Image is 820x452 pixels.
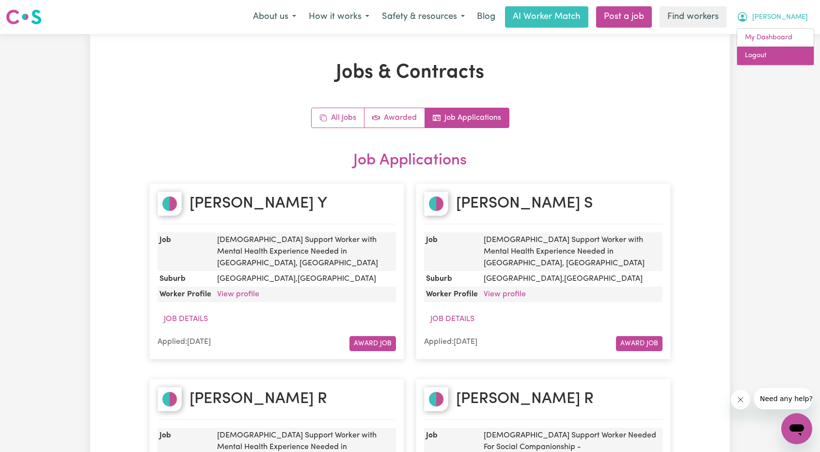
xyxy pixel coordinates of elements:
[213,232,396,271] dd: [DEMOGRAPHIC_DATA] Support Worker with Mental Health Experience Needed in [GEOGRAPHIC_DATA], [GEO...
[616,336,662,351] button: Award Job
[6,7,59,15] span: Need any help?
[737,28,814,65] div: My Account
[505,6,588,28] a: AI Worker Match
[660,6,726,28] a: Find workers
[6,8,42,26] img: Careseekers logo
[781,413,812,444] iframe: Button to launch messaging window
[424,338,477,346] span: Applied: [DATE]
[752,12,808,23] span: [PERSON_NAME]
[217,291,259,298] a: View profile
[6,6,42,28] a: Careseekers logo
[158,310,214,328] button: Job Details
[247,7,302,27] button: About us
[480,232,662,271] dd: [DEMOGRAPHIC_DATA] Support Worker with Mental Health Experience Needed in [GEOGRAPHIC_DATA], [GEO...
[731,390,750,409] iframe: Close message
[158,287,213,302] dt: Worker Profile
[213,271,396,287] dd: [GEOGRAPHIC_DATA] , [GEOGRAPHIC_DATA]
[189,194,327,213] h2: [PERSON_NAME] Y
[149,151,671,170] h2: Job Applications
[424,387,448,411] img: Alisha
[424,287,480,302] dt: Worker Profile
[456,194,593,213] h2: [PERSON_NAME] S
[158,271,213,287] dt: Suburb
[424,192,448,216] img: Ana
[425,108,509,128] a: Job applications
[158,232,213,271] dt: Job
[349,336,396,351] button: Award Job
[480,271,662,287] dd: [GEOGRAPHIC_DATA] , [GEOGRAPHIC_DATA]
[312,108,364,128] a: All jobs
[149,61,671,84] h1: Jobs & Contracts
[302,7,376,27] button: How it works
[424,271,480,287] dt: Suburb
[471,6,501,28] a: Blog
[730,7,814,27] button: My Account
[376,7,471,27] button: Safety & resources
[424,232,480,271] dt: Job
[158,338,211,346] span: Applied: [DATE]
[189,390,327,408] h2: [PERSON_NAME] R
[737,47,814,65] a: Logout
[158,192,182,216] img: Amy
[158,387,182,411] img: Simone
[484,291,526,298] a: View profile
[737,29,814,47] a: My Dashboard
[364,108,425,128] a: Active jobs
[754,388,812,409] iframe: Message from company
[456,390,594,408] h2: [PERSON_NAME] R
[596,6,652,28] a: Post a job
[424,310,481,328] button: Job Details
